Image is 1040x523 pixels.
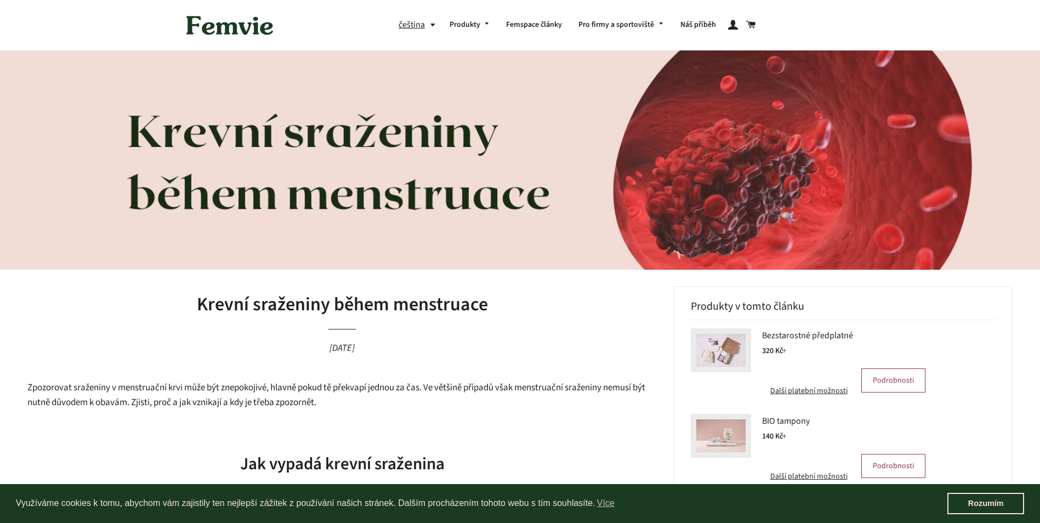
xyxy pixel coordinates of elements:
[570,11,672,39] a: Pro firmy a sportoviště
[691,300,996,320] h3: Produkty v tomto článku
[762,345,787,356] span: 320 Kč
[329,342,355,355] time: [DATE]
[27,381,645,409] span: Zpozorovat sraženiny v menstruační krvi může být znepokojivé, hlavně pokud tě překvapí jednou za ...
[240,452,445,476] span: Jak vypadá krevní sraženina
[27,292,657,318] h1: Krevní sraženiny během menstruace
[762,431,787,442] span: 140 Kč
[762,385,856,397] a: Další platební možnosti
[399,18,441,32] button: čeština
[762,471,856,483] a: Další platební možnosti
[498,11,570,39] a: Femspace články
[947,493,1024,515] a: dismiss cookie message
[16,495,947,511] span: Využíváme cookies k tomu, abychom vám zajistily ten nejlepší zážitek z používání našich stránek. ...
[762,328,925,358] a: Bezstarostné předplatné 320 Kč
[672,11,724,39] a: Náš příběh
[762,328,853,343] span: Bezstarostné předplatné
[861,368,925,393] a: Podrobnosti
[762,414,810,428] span: BIO tampony
[441,11,498,39] a: Produkty
[861,454,925,478] a: Podrobnosti
[595,495,616,511] a: learn more about cookies
[762,414,925,444] a: BIO tampony 140 Kč
[180,8,279,42] img: Femvie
